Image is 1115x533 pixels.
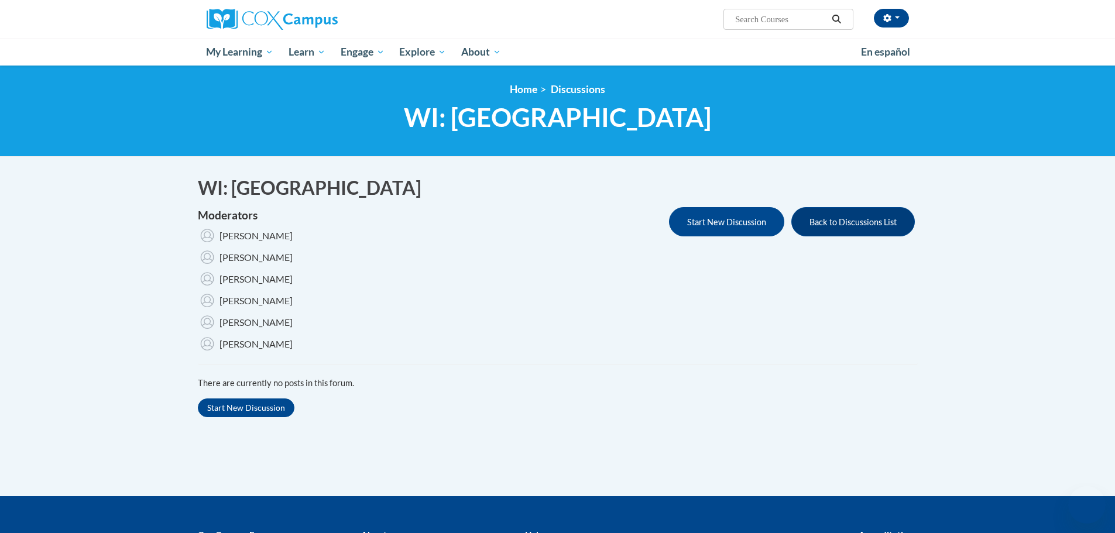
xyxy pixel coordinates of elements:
span: About [461,45,501,59]
a: Learn [281,39,333,66]
a: Home [510,83,537,95]
a: Engage [333,39,392,66]
span: [PERSON_NAME] [219,252,293,263]
button: Start New Discussion [198,398,294,417]
h4: Moderators [198,207,293,224]
a: My Learning [199,39,282,66]
button: Start New Discussion [669,207,784,236]
img: Cox Campus [207,9,338,30]
iframe: Button to launch messaging window [1068,486,1106,524]
span: Learn [289,45,325,59]
a: Cox Campus [207,9,429,30]
button: Search [828,12,845,26]
span: [PERSON_NAME] [219,273,293,284]
img: Amy Fiege [198,269,217,288]
span: [PERSON_NAME] [219,295,293,306]
img: Sandy Strand [198,291,217,310]
span: WI: [GEOGRAPHIC_DATA] [404,102,711,133]
input: Search Courses [734,12,828,26]
span: [PERSON_NAME] [219,338,293,349]
a: About [454,39,509,66]
button: Account Settings [874,9,909,27]
span: Engage [341,45,385,59]
span: Explore [399,45,446,59]
span: My Learning [206,45,273,59]
img: Michael Kosmalski [198,226,217,245]
span: En español [861,46,910,58]
a: Explore [392,39,454,66]
p: There are currently no posts in this forum. [198,377,918,390]
span: Discussions [551,83,605,95]
h1: WI: [GEOGRAPHIC_DATA] [198,175,918,201]
img: Stacey Helders [198,247,217,266]
div: Main menu [189,39,927,66]
img: Josiah Wilson [198,334,217,353]
img: Sara Dusek [198,312,217,331]
a: En español [853,40,918,64]
button: Back to Discussions List [791,207,915,236]
span: [PERSON_NAME] [219,317,293,328]
span: [PERSON_NAME] [219,230,293,241]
